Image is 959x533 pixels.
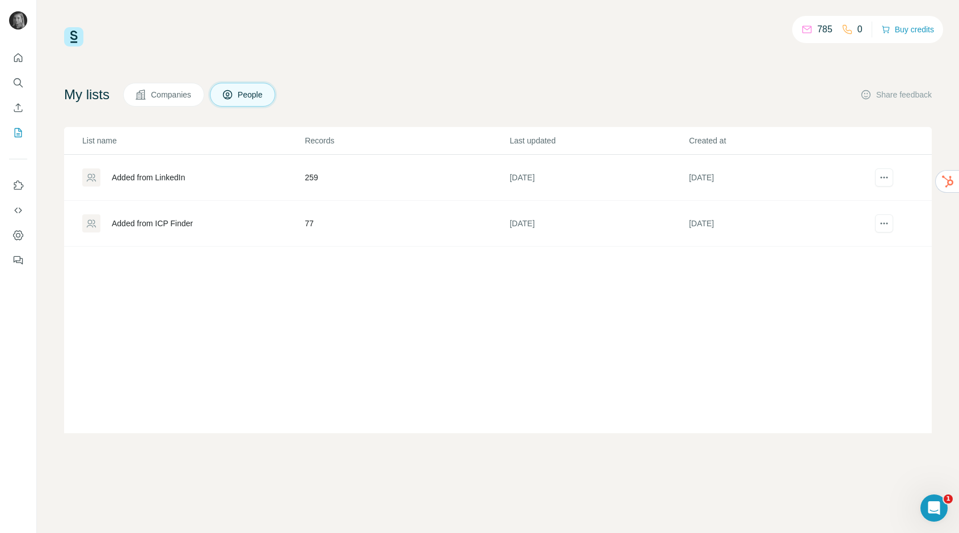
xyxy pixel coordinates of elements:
td: [DATE] [509,201,688,247]
button: actions [875,214,893,232]
span: Companies [151,89,192,100]
button: Enrich CSV [9,98,27,118]
button: My lists [9,122,27,143]
button: Share feedback [860,89,932,100]
h4: My lists [64,86,110,104]
button: Use Surfe on LinkedIn [9,175,27,196]
p: 0 [857,23,863,36]
button: Quick start [9,48,27,68]
img: Surfe Logo [64,27,83,46]
button: Search [9,73,27,93]
button: Dashboard [9,225,27,246]
td: [DATE] [509,155,688,201]
img: Avatar [9,11,27,29]
iframe: Intercom live chat [920,494,948,522]
p: List name [82,135,304,146]
p: 785 [817,23,832,36]
span: People [238,89,264,100]
button: Feedback [9,250,27,270]
button: Buy credits [881,22,934,37]
div: Added from ICP Finder [112,218,193,229]
td: 77 [304,201,509,247]
button: actions [875,168,893,187]
p: Records [305,135,508,146]
td: 259 [304,155,509,201]
div: Added from LinkedIn [112,172,185,183]
td: [DATE] [688,201,868,247]
td: [DATE] [688,155,868,201]
p: Created at [689,135,867,146]
button: Use Surfe API [9,200,27,221]
span: 1 [944,494,953,504]
p: Last updated [510,135,688,146]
